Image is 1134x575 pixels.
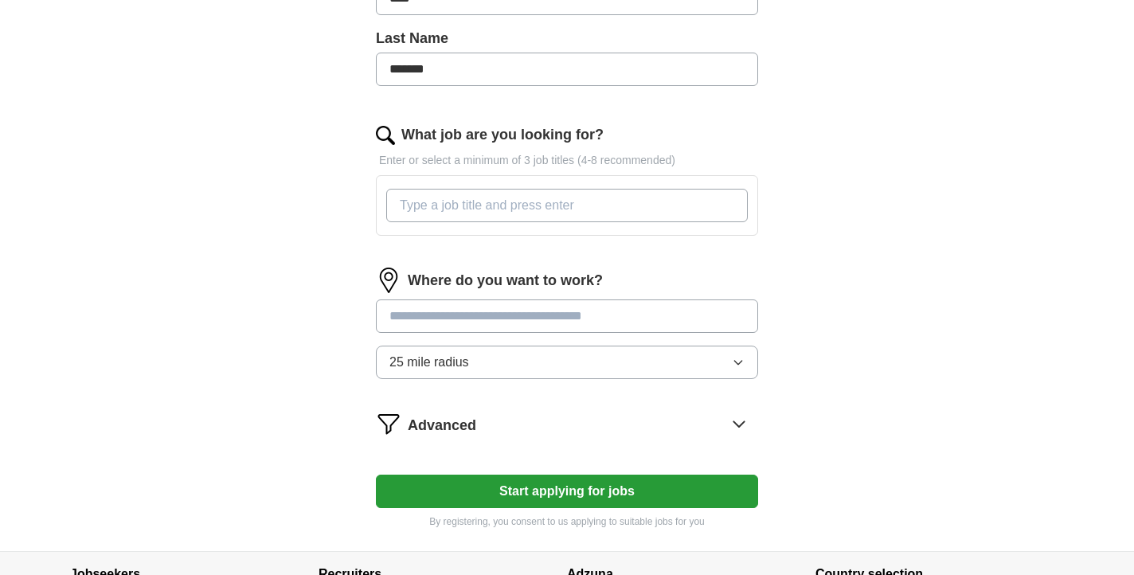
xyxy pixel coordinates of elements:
[408,415,476,436] span: Advanced
[376,346,758,379] button: 25 mile radius
[386,189,748,222] input: Type a job title and press enter
[376,268,401,293] img: location.png
[408,270,603,291] label: Where do you want to work?
[376,475,758,508] button: Start applying for jobs
[401,124,604,146] label: What job are you looking for?
[376,28,758,49] label: Last Name
[376,126,395,145] img: search.png
[376,514,758,529] p: By registering, you consent to us applying to suitable jobs for you
[376,411,401,436] img: filter
[376,152,758,169] p: Enter or select a minimum of 3 job titles (4-8 recommended)
[389,353,469,372] span: 25 mile radius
